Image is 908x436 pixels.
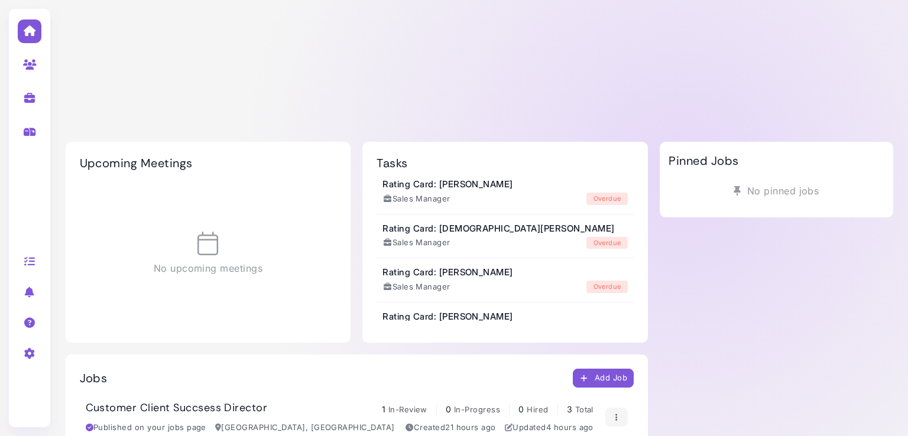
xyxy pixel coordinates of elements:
[669,180,884,202] div: No pinned jobs
[215,422,395,434] div: [GEOGRAPHIC_DATA], [GEOGRAPHIC_DATA]
[406,422,496,434] div: Created
[505,422,594,434] div: Updated
[573,369,634,388] button: Add Job
[669,154,738,168] h2: Pinned Jobs
[586,193,628,205] div: overdue
[527,405,548,414] span: Hired
[579,372,628,385] div: Add Job
[546,422,594,432] time: Sep 09, 2025
[382,179,513,190] h3: Rating Card: [PERSON_NAME]
[382,281,450,293] div: Sales Manager
[567,404,572,414] span: 3
[377,156,407,170] h2: Tasks
[446,404,451,414] span: 0
[382,223,614,234] h3: Rating Card: [DEMOGRAPHIC_DATA][PERSON_NAME]
[86,402,268,415] h3: Customer Client Succsess Director
[518,404,524,414] span: 0
[382,311,513,322] h3: Rating Card: [PERSON_NAME]
[382,193,450,205] div: Sales Manager
[382,237,450,249] div: Sales Manager
[86,422,206,434] div: Published on your jobs page
[388,405,427,414] span: In-Review
[586,237,628,249] div: overdue
[80,156,193,170] h2: Upcoming Meetings
[382,404,385,414] span: 1
[575,405,594,414] span: Total
[445,422,496,432] time: Sep 08, 2025
[586,281,628,293] div: overdue
[80,182,337,325] div: No upcoming meetings
[80,371,108,385] h2: Jobs
[382,267,513,278] h3: Rating Card: [PERSON_NAME]
[454,405,500,414] span: In-Progress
